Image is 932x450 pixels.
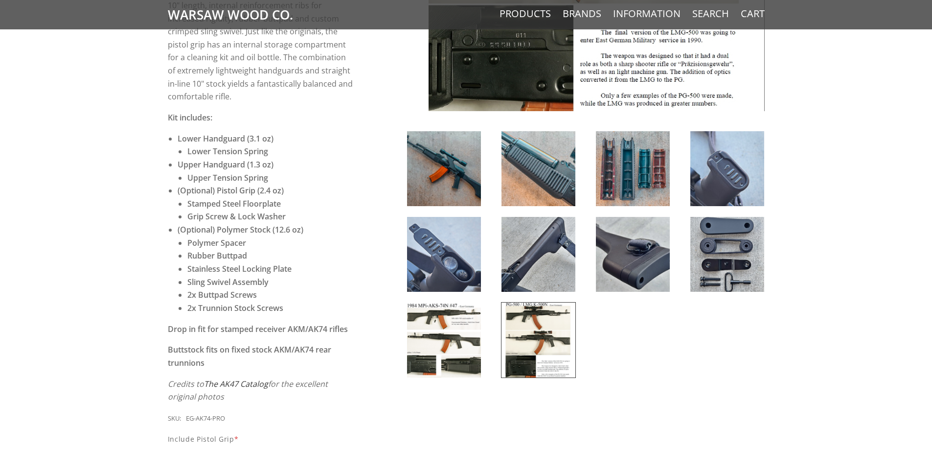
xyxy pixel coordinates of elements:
[596,217,670,292] img: East German AK-74 Prototype Furniture
[168,344,331,368] strong: Buttstock fits on fixed stock AKM/AK74 rear trunnions
[168,112,212,123] strong: Kit includes:
[168,413,181,424] div: SKU:
[178,133,273,144] strong: Lower Handguard (3.1 oz)
[407,217,481,292] img: East German AK-74 Prototype Furniture
[690,217,764,292] img: East German AK-74 Prototype Furniture
[501,131,575,206] img: East German AK-74 Prototype Furniture
[187,146,268,157] strong: Lower Tension Spring
[187,303,283,313] strong: 2x Trunnion Stock Screws
[187,277,269,287] strong: Sling Swivel Assembly
[741,7,765,20] a: Cart
[178,185,284,196] strong: (Optional) Pistol Grip (2.4 oz)
[187,289,257,300] strong: 2x Buttpad Screws
[596,131,670,206] img: East German AK-74 Prototype Furniture
[407,131,481,206] img: East German AK-74 Prototype Furniture
[178,224,303,235] strong: (Optional) Polymer Stock (12.6 oz)
[204,379,268,389] a: The AK47 Catalog
[500,7,551,20] a: Products
[187,250,247,261] strong: Rubber Buttpad
[187,237,246,248] strong: Polymer Spacer
[501,303,575,378] img: East German AK-74 Prototype Furniture
[563,7,601,20] a: Brands
[168,324,348,334] strong: Drop in fit for stamped receiver AKM/AK74 rifles
[187,263,292,274] strong: Stainless Steel Locking Plate
[692,7,729,20] a: Search
[187,211,286,222] strong: Grip Screw & Lock Washer
[613,7,681,20] a: Information
[407,303,481,378] img: East German AK-74 Prototype Furniture
[178,159,273,170] strong: Upper Handguard (1.3 oz)
[690,131,764,206] img: East German AK-74 Prototype Furniture
[168,433,355,445] div: Include Pistol Grip
[501,217,575,292] img: East German AK-74 Prototype Furniture
[168,379,328,403] em: Credits to for the excellent original photos
[186,413,225,424] div: EG-AK74-PRO
[187,198,281,209] strong: Stamped Steel Floorplate
[187,172,268,183] strong: Upper Tension Spring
